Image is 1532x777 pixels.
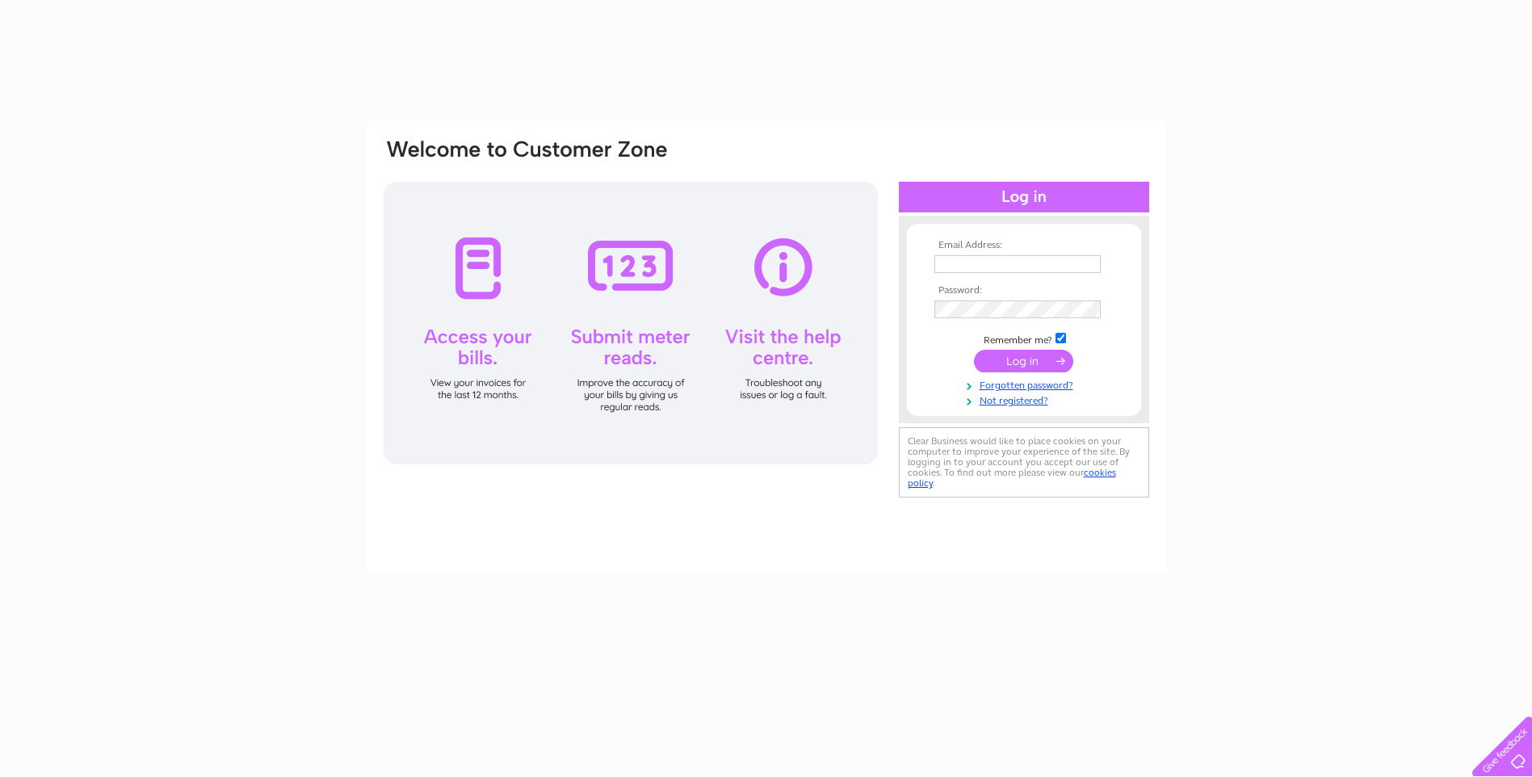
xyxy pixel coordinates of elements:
[930,330,1118,346] td: Remember me?
[934,392,1118,407] a: Not registered?
[899,427,1149,498] div: Clear Business would like to place cookies on your computer to improve your experience of the sit...
[930,285,1118,296] th: Password:
[930,240,1118,251] th: Email Address:
[974,350,1073,372] input: Submit
[908,467,1116,489] a: cookies policy
[934,376,1118,392] a: Forgotten password?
